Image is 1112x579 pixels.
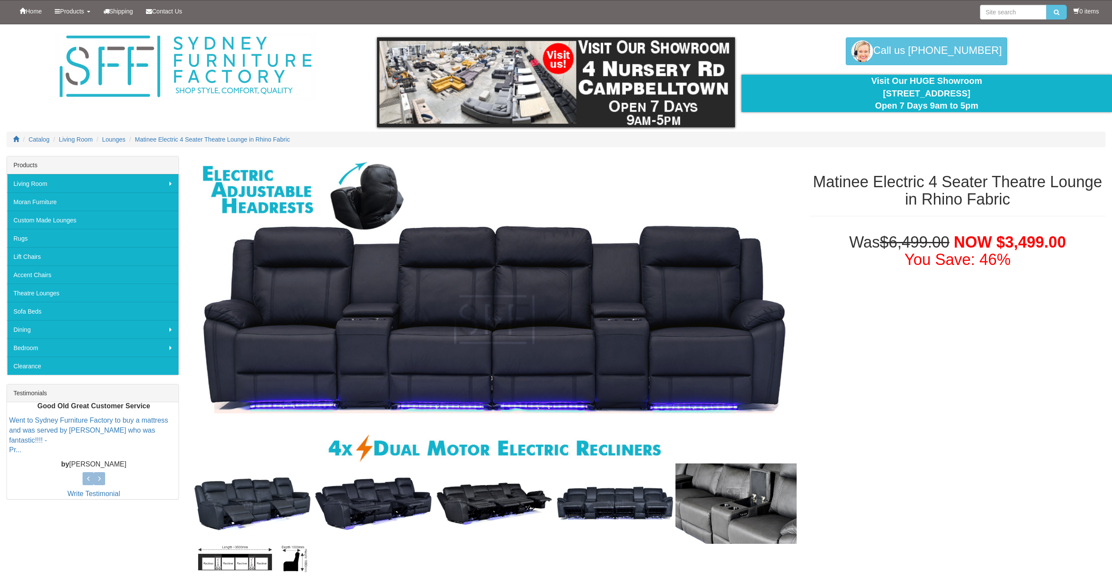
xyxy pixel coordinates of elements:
span: Products [60,8,84,15]
div: Products [7,156,179,174]
a: Catalog [29,136,50,143]
a: Dining [7,320,179,338]
a: Bedroom [7,338,179,357]
h1: Was [810,234,1105,268]
a: Shipping [97,0,140,22]
a: Went to Sydney Furniture Factory to buy a mattress and was served by [PERSON_NAME] who was fantas... [9,417,168,454]
a: Moran Furniture [7,192,179,211]
a: Custom Made Lounges [7,211,179,229]
h1: Matinee Electric 4 Seater Theatre Lounge in Rhino Fabric [810,173,1105,208]
div: Visit Our HUGE Showroom [STREET_ADDRESS] Open 7 Days 9am to 5pm [748,75,1105,112]
a: Matinee Electric 4 Seater Theatre Lounge in Rhino Fabric [135,136,290,143]
a: Products [48,0,96,22]
a: Lounges [102,136,126,143]
a: Write Testimonial [67,490,120,497]
a: Clearance [7,357,179,375]
div: Testimonials [7,384,179,402]
input: Site search [980,5,1046,20]
del: $6,499.00 [880,233,950,251]
span: Contact Us [152,8,182,15]
img: Sydney Furniture Factory [55,33,316,100]
a: Theatre Lounges [7,284,179,302]
a: Contact Us [139,0,189,22]
font: You Save: 46% [904,251,1011,268]
li: 0 items [1073,7,1099,16]
span: Shipping [109,8,133,15]
img: showroom.gif [377,37,735,127]
b: by [61,461,69,468]
a: Accent Chairs [7,265,179,284]
span: NOW $3,499.00 [954,233,1066,251]
a: Rugs [7,229,179,247]
b: Good Old Great Customer Service [37,402,150,410]
a: Lift Chairs [7,247,179,265]
a: Living Room [7,174,179,192]
a: Sofa Beds [7,302,179,320]
span: Home [26,8,42,15]
a: Home [13,0,48,22]
a: Living Room [59,136,93,143]
p: [PERSON_NAME] [9,460,179,470]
